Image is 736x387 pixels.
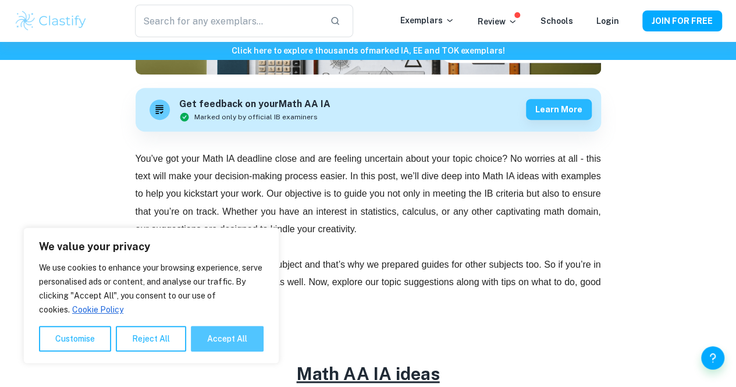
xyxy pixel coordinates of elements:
div: We value your privacy [23,228,279,364]
span: We know that math isn’t the only subject and that’s why we prepared guides for other subjects too... [136,260,603,305]
button: Help and Feedback [701,346,724,370]
p: We use cookies to enhance your browsing experience, serve personalised ads or content, and analys... [39,261,264,317]
span: Marked only by official IB examiners [194,112,318,122]
u: Math AA IA ideas [297,363,440,384]
input: Search for any exemplars... [135,5,321,37]
p: Exemplars [400,14,454,27]
a: Schools [541,16,573,26]
button: JOIN FOR FREE [642,10,722,31]
span: You’ve got your Math IA deadline close and are feeling uncertain about your topic choice? No worr... [136,154,603,235]
p: We value your privacy [39,240,264,254]
h6: Get feedback on your Math AA IA [179,97,330,112]
button: Customise [39,326,111,352]
a: Login [596,16,619,26]
button: Accept All [191,326,264,352]
p: Review [478,15,517,28]
button: Reject All [116,326,186,352]
button: Learn more [526,99,592,120]
a: Get feedback on yourMath AA IAMarked only by official IB examinersLearn more [136,88,601,132]
img: Clastify logo [14,9,88,33]
h6: Click here to explore thousands of marked IA, EE and TOK exemplars ! [2,44,734,57]
a: Cookie Policy [72,304,124,315]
